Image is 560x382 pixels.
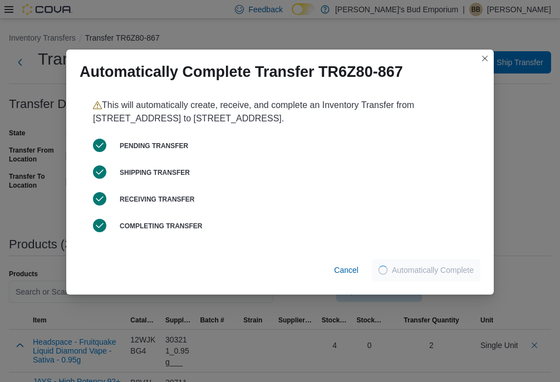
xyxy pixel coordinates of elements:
[378,265,389,275] span: Loading
[120,222,467,231] h6: Completing Transfer
[120,141,467,150] h6: Pending Transfer
[93,99,467,125] p: This will automatically create, receive, and complete an Inventory Transfer from [STREET_ADDRESS]...
[392,265,474,276] span: Automatically Complete
[478,52,492,65] button: Closes this modal window
[120,168,467,177] h6: Shipping Transfer
[330,259,363,281] button: Cancel
[334,265,358,276] span: Cancel
[372,259,480,281] button: LoadingAutomatically Complete
[120,195,467,204] h6: Receiving Transfer
[80,63,403,81] h1: Automatically Complete Transfer TR6Z80-867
